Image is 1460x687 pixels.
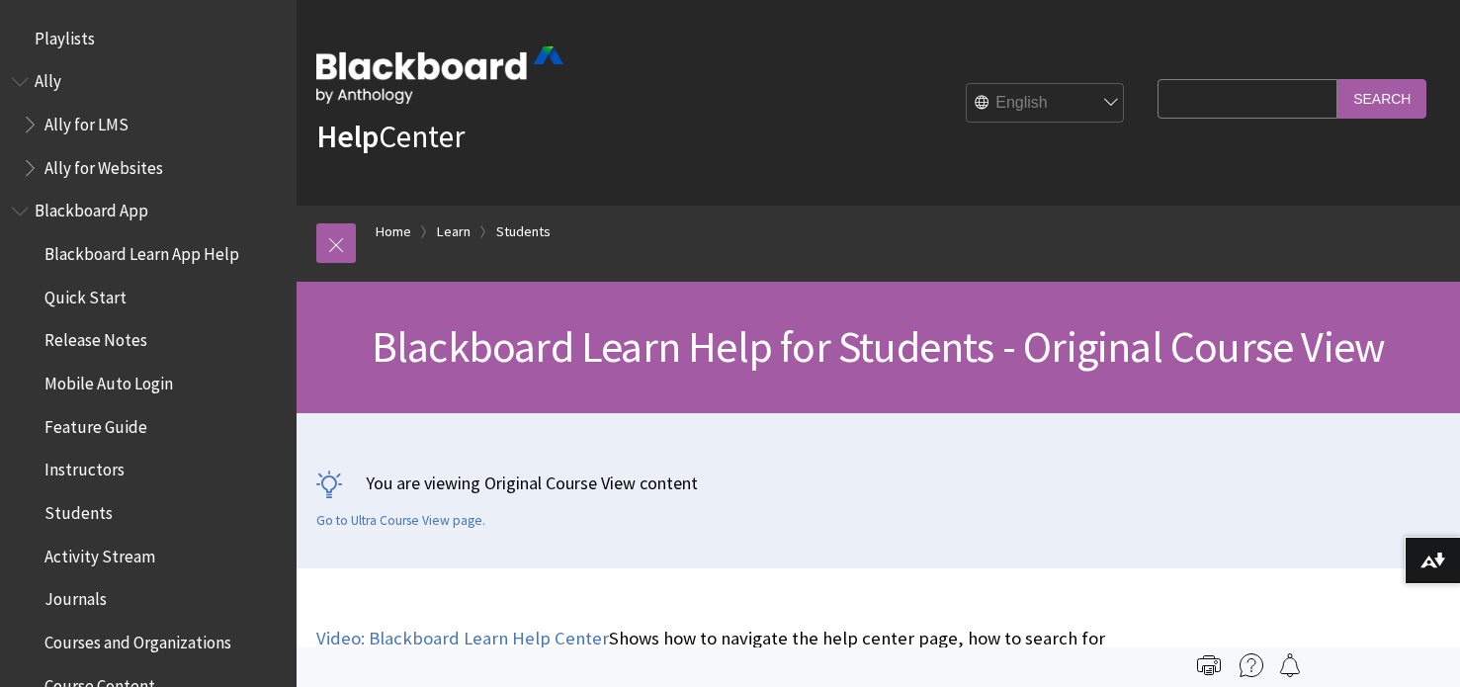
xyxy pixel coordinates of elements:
[12,65,285,185] nav: Book outline for Anthology Ally Help
[44,496,113,523] span: Students
[372,319,1385,374] span: Blackboard Learn Help for Students - Original Course View
[376,219,411,244] a: Home
[44,324,147,351] span: Release Notes
[44,454,125,480] span: Instructors
[35,22,95,48] span: Playlists
[44,108,129,134] span: Ally for LMS
[316,117,465,156] a: HelpCenter
[44,626,231,652] span: Courses and Organizations
[1197,653,1221,677] img: Print
[44,583,107,610] span: Journals
[967,84,1125,124] select: Site Language Selector
[44,237,239,264] span: Blackboard Learn App Help
[44,281,127,307] span: Quick Start
[44,410,147,437] span: Feature Guide
[316,117,379,156] strong: Help
[316,626,1148,677] p: Shows how to navigate the help center page, how to search for content and how to differentiate be...
[316,471,1440,495] p: You are viewing Original Course View content
[35,65,61,92] span: Ally
[316,512,485,530] a: Go to Ultra Course View page.
[44,151,163,178] span: Ally for Websites
[44,367,173,393] span: Mobile Auto Login
[316,46,563,104] img: Blackboard by Anthology
[12,22,285,55] nav: Book outline for Playlists
[1240,653,1263,677] img: More help
[44,540,155,566] span: Activity Stream
[316,627,609,650] a: Video: Blackboard Learn Help Center
[437,219,471,244] a: Learn
[1278,653,1302,677] img: Follow this page
[1337,79,1426,118] input: Search
[35,195,148,221] span: Blackboard App
[496,219,551,244] a: Students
